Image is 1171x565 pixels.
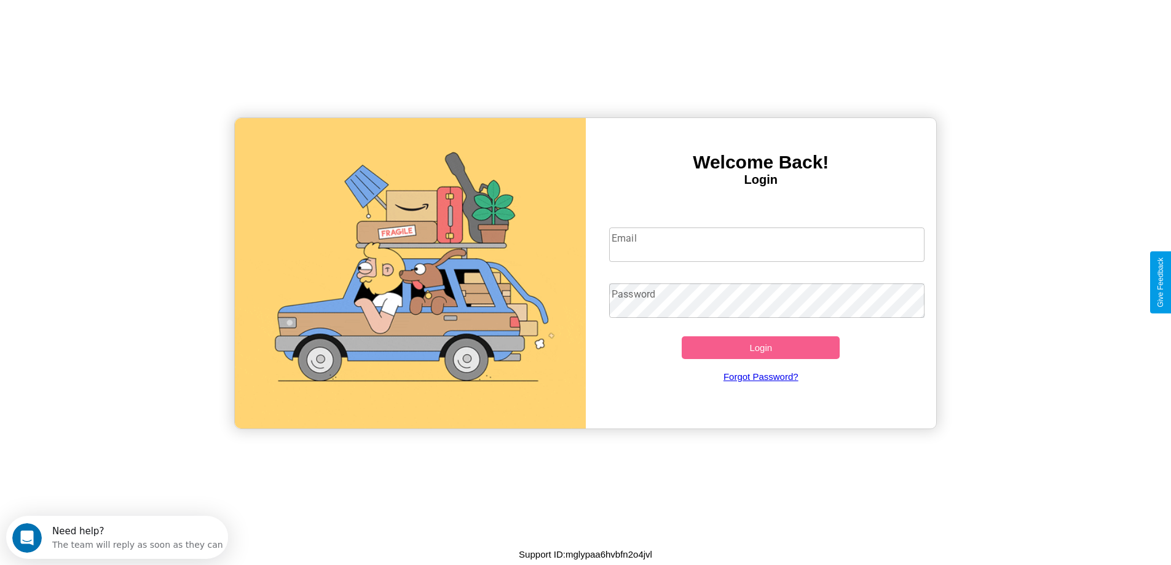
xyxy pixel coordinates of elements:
[586,152,937,173] h3: Welcome Back!
[1156,258,1165,307] div: Give Feedback
[5,5,229,39] div: Open Intercom Messenger
[682,336,840,359] button: Login
[12,523,42,553] iframe: Intercom live chat
[6,516,228,559] iframe: Intercom live chat discovery launcher
[46,10,217,20] div: Need help?
[235,118,586,429] img: gif
[603,359,918,394] a: Forgot Password?
[586,173,937,187] h4: Login
[519,546,652,563] p: Support ID: mglypaa6hvbfn2o4jvl
[46,20,217,33] div: The team will reply as soon as they can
